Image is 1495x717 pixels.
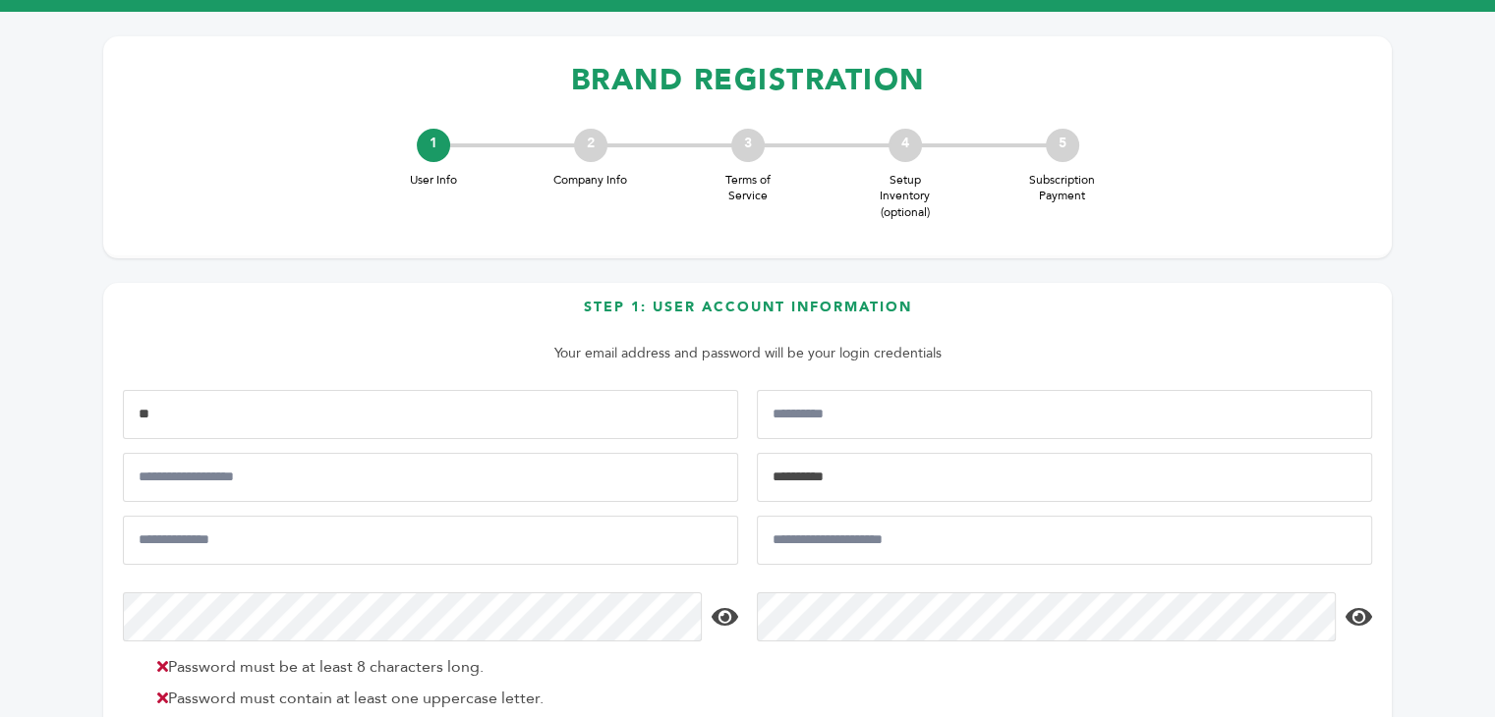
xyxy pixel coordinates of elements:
input: Confirm Email Address* [757,516,1372,565]
span: Company Info [551,172,630,189]
span: Subscription Payment [1023,172,1102,205]
div: 3 [731,129,765,162]
input: Last Name* [757,390,1372,439]
li: Password must be at least 8 characters long. [147,655,733,679]
input: Job Title* [757,453,1372,502]
div: 5 [1046,129,1079,162]
h3: Step 1: User Account Information [123,298,1372,332]
span: User Info [394,172,473,189]
span: Setup Inventory (optional) [866,172,945,221]
span: Terms of Service [709,172,787,205]
div: 2 [574,129,607,162]
h1: BRAND REGISTRATION [123,51,1372,109]
div: 4 [889,129,922,162]
div: 1 [417,129,450,162]
input: Email Address* [123,516,738,565]
li: Password must contain at least one uppercase letter. [147,687,733,710]
input: Confirm Password* [757,592,1336,641]
input: Mobile Phone Number [123,453,738,502]
p: Your email address and password will be your login credentials [133,342,1362,365]
input: Password* [123,592,702,641]
input: First Name* [123,390,738,439]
